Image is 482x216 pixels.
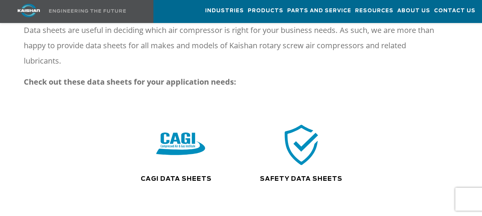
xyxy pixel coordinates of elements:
img: safety icon [279,122,324,167]
a: Industries [205,0,244,21]
p: Data sheets are useful in deciding which air compressor is right for your business needs. As such... [24,23,444,69]
span: Resources [355,7,393,15]
div: safety icon [246,122,357,167]
img: Engineering the future [49,9,126,13]
span: About Us [397,7,430,15]
span: Contact Us [434,7,475,15]
a: CAGI Data Sheets [141,176,212,182]
a: About Us [397,0,430,21]
a: Products [248,0,283,21]
span: Products [248,7,283,15]
span: Parts and Service [287,7,351,15]
a: Parts and Service [287,0,351,21]
span: Industries [205,7,244,15]
strong: Check out these data sheets for your application needs: [24,77,236,87]
a: Resources [355,0,393,21]
a: Safety Data Sheets [260,176,342,182]
div: CAGI [120,122,241,167]
a: Contact Us [434,0,475,21]
img: CAGI [156,120,206,169]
